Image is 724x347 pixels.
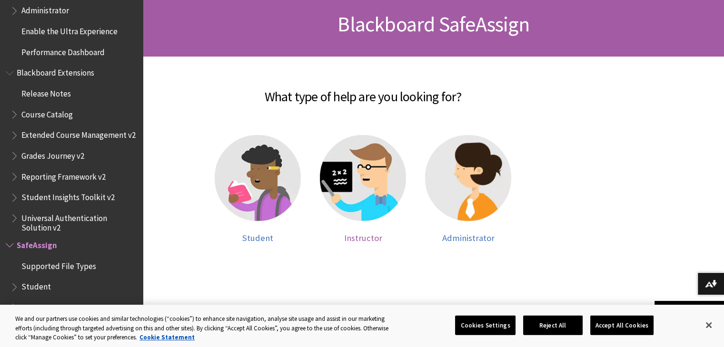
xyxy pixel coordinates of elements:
[455,315,515,335] button: Cookies Settings
[21,86,71,98] span: Release Notes
[21,279,51,292] span: Student
[425,135,511,243] a: Administrator help Administrator
[139,333,195,341] a: More information about your privacy, opens in a new tab
[17,237,57,250] span: SafeAssign
[152,75,574,106] h2: What type of help are you looking for?
[698,315,719,336] button: Close
[320,135,406,221] img: Instructor help
[21,148,84,161] span: Grades Journey v2
[21,23,118,36] span: Enable the Ultra Experience
[21,44,105,57] span: Performance Dashboard
[320,135,406,243] a: Instructor help Instructor
[6,237,137,336] nav: Book outline for Blackboard SafeAssign
[242,232,273,243] span: Student
[21,127,136,140] span: Extended Course Management v2
[21,106,73,119] span: Course Catalog
[6,65,137,233] nav: Book outline for Blackboard Extensions
[21,190,115,202] span: Student Insights Toolkit v2
[344,232,382,243] span: Instructor
[21,3,69,16] span: Administrator
[17,65,94,78] span: Blackboard Extensions
[442,232,495,243] span: Administrator
[21,258,96,271] span: Supported File Types
[655,301,724,318] a: Back to top
[425,135,511,221] img: Administrator help
[21,299,57,312] span: Instructor
[215,135,301,243] a: Student help Student
[15,314,398,342] div: We and our partners use cookies and similar technologies (“cookies”) to enhance site navigation, ...
[337,11,529,37] span: Blackboard SafeAssign
[21,210,136,232] span: Universal Authentication Solution v2
[590,315,654,335] button: Accept All Cookies
[21,169,106,182] span: Reporting Framework v2
[215,135,301,221] img: Student help
[523,315,583,335] button: Reject All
